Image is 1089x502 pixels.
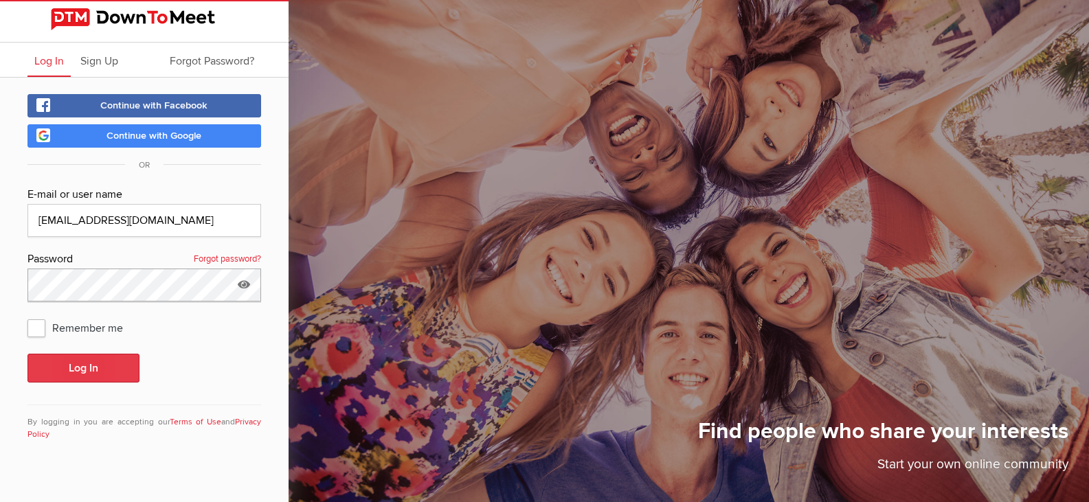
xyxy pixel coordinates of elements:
[106,130,201,141] span: Continue with Google
[100,100,207,111] span: Continue with Facebook
[170,54,254,68] span: Forgot Password?
[51,8,238,30] img: DownToMeet
[27,94,261,117] a: Continue with Facebook
[80,54,118,68] span: Sign Up
[27,404,261,441] div: By logging in you are accepting our and
[27,43,71,77] a: Log In
[27,354,139,383] button: Log In
[27,186,261,204] div: E-mail or user name
[698,418,1068,455] h1: Find people who share your interests
[27,124,261,148] a: Continue with Google
[27,315,137,340] span: Remember me
[27,204,261,237] input: Email@address.com
[170,417,222,427] a: Terms of Use
[698,455,1068,481] p: Start your own online community
[27,251,261,269] div: Password
[74,43,125,77] a: Sign Up
[125,160,164,170] span: OR
[194,251,261,269] a: Forgot password?
[34,54,64,68] span: Log In
[163,43,261,77] a: Forgot Password?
